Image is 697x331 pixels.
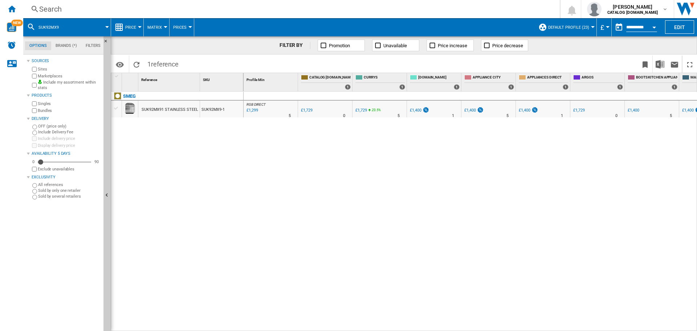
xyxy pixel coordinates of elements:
div: 1 offers sold by CURRYS [399,84,405,90]
div: £1,400 [682,108,693,113]
div: £1,729 [354,107,367,114]
div: Reference Sort None [140,73,200,84]
img: mysite-bg-18x18.png [38,80,42,84]
md-tab-item: Options [25,41,51,50]
span: SKU [203,78,210,82]
span: Default profile (23) [548,25,589,30]
md-menu: Currency [597,18,612,36]
label: Sold by only one retailer [38,188,101,193]
div: CATALOG [DOMAIN_NAME] 1 offers sold by CATALOG SMEG.UK [299,73,352,91]
span: NEW [11,20,23,26]
span: reference [151,60,179,68]
span: Price decrease [492,43,523,48]
button: £ [600,18,608,36]
span: [DOMAIN_NAME] [418,75,460,81]
label: Bundles [38,108,101,113]
span: BOOTS KITCHEN APPLIANCES [636,75,677,81]
span: Price increase [438,43,467,48]
button: Bookmark this report [638,56,652,73]
div: 1 offers sold by AO.COM [454,84,460,90]
button: Download in Excel [653,56,667,73]
div: Delivery Time : 5 days [506,112,509,120]
div: 1 offers sold by APPLIANCES DIRECT [563,84,568,90]
div: Exclusivity [32,174,101,180]
input: Sold by only one retailer [32,189,37,194]
label: Display delivery price [38,143,101,148]
div: £1,400 [464,108,476,113]
div: £1,729 [300,107,312,114]
button: Hide [103,36,112,49]
button: Price [125,18,140,36]
span: SUK92MX9 [38,25,59,30]
i: % [371,107,375,116]
div: Delivery Time : 5 days [670,112,672,120]
div: SUK92MX9-1 [200,101,243,117]
label: Include my assortment within stats [38,80,101,91]
button: Price increase [427,40,474,51]
div: £1,729 [572,107,584,114]
label: Sites [38,66,101,72]
label: Include Delivery Fee [38,129,101,135]
div: 1 offers sold by BOOTS KITCHEN APPLIANCES [672,84,677,90]
label: All references [38,182,101,187]
div: Last updated : Thursday, 25 September 2025 12:09 [245,107,258,114]
div: Delivery Time : 5 days [398,112,400,120]
button: Reload [129,56,144,73]
div: Delivery Time : 0 day [343,112,345,120]
div: Delivery Time : 5 days [289,112,291,120]
div: Delivery [32,116,101,122]
img: promotionV3.png [477,107,484,113]
button: Maximize [682,56,697,73]
button: Options [113,58,127,71]
button: Promotion [318,40,365,51]
button: Open calendar [648,20,661,33]
button: Send this report by email [667,56,682,73]
span: RGB DIRECT [246,102,266,106]
div: 90 [93,159,101,165]
div: 1 offers sold by APPLIANCE CITY [508,84,514,90]
div: SKU Sort None [201,73,243,84]
label: Exclude unavailables [38,166,101,172]
button: Matrix [147,18,166,36]
div: FILTER BY [280,42,310,49]
div: £1,400 [463,107,484,114]
div: £1,400 [519,108,530,113]
span: Reference [141,78,157,82]
span: £ [600,24,604,31]
div: 0 [30,159,36,165]
div: APPLIANCES DIRECT 1 offers sold by APPLIANCES DIRECT [517,73,570,91]
div: Search [39,4,541,14]
img: profile.jpg [587,2,602,16]
input: Sites [32,67,37,72]
img: excel-24x24.png [656,60,664,69]
input: Marketplaces [32,74,37,78]
div: 1 offers sold by ARGOS [617,84,623,90]
label: Singles [38,101,101,106]
span: Prices [173,25,187,30]
span: Unavailable [383,43,407,48]
button: Default profile (23) [548,18,593,36]
md-tab-item: Filters [81,41,105,50]
div: £1,400 [410,108,421,113]
div: Delivery Time : 0 day [615,112,617,120]
button: Unavailable [372,40,419,51]
b: CATALOG [DOMAIN_NAME] [607,10,658,15]
input: Include Delivery Fee [32,130,37,135]
span: Profile Min [246,78,265,82]
div: Availability 5 Days [32,151,101,157]
input: Include delivery price [32,136,37,141]
div: Profile Min Sort None [245,73,298,84]
div: Sort None [123,73,138,84]
button: Prices [173,18,190,36]
img: promotionV3.png [422,107,429,113]
div: 1 offers sold by CATALOG SMEG.UK [345,84,351,90]
label: Include delivery price [38,136,101,141]
div: Sort None [245,73,298,84]
div: Sort None [140,73,200,84]
input: Bundles [32,108,37,113]
span: CATALOG [DOMAIN_NAME] [309,75,351,81]
div: CURRYS 1 offers sold by CURRYS [354,73,407,91]
div: Sources [32,58,101,64]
